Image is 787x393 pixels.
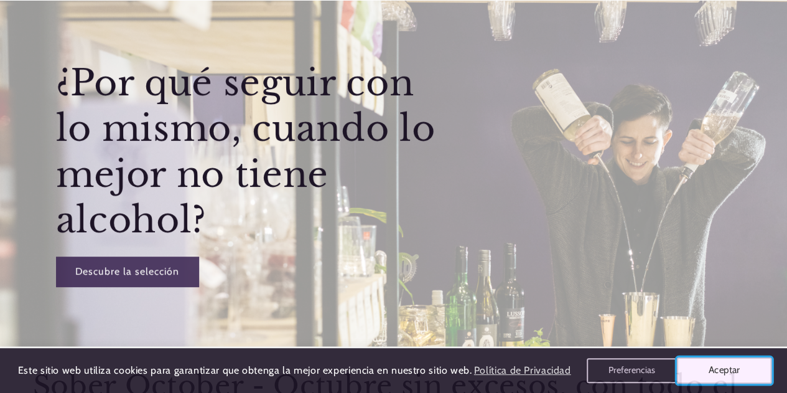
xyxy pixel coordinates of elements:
[55,257,198,287] a: Descubre la selección
[677,357,772,384] button: Aceptar
[472,360,572,382] a: Política de Privacidad (opens in a new tab)
[55,60,454,244] h2: ¿Por qué seguir con lo mismo, cuando lo mejor no tiene alcohol?
[587,358,676,383] button: Preferencias
[18,364,472,376] span: Este sitio web utiliza cookies para garantizar que obtenga la mejor experiencia en nuestro sitio ...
